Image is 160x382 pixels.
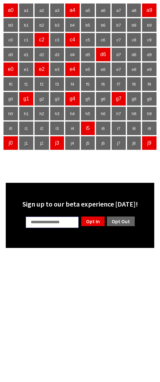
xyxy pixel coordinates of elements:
td: a2 [34,3,49,17]
td: c7 [111,33,126,47]
td: g6 [96,92,111,106]
td: d7 [111,47,126,62]
td: e2 [34,62,49,76]
td: b1 [19,18,34,32]
td: i7 [111,121,126,135]
td: g3 [50,92,64,106]
td: d6 [96,47,111,62]
td: e5 [81,62,95,76]
td: g9 [142,92,157,106]
div: Sign up to our beta experience [DATE]! [10,199,150,208]
td: c6 [96,33,111,47]
td: g0 [3,92,18,106]
td: a4 [65,3,80,17]
td: j1 [19,136,34,150]
td: e3 [50,62,64,76]
td: h1 [19,106,34,121]
td: f2 [34,77,49,91]
td: i2 [34,121,49,135]
td: a7 [111,3,126,17]
a: Opt In [81,216,105,227]
td: j6 [96,136,111,150]
td: b4 [65,18,80,32]
td: j7 [111,136,126,150]
td: j0 [3,136,18,150]
td: d1 [19,47,34,62]
td: i6 [96,121,111,135]
td: d5 [81,47,95,62]
td: g2 [34,92,49,106]
td: b3 [50,18,64,32]
td: d9 [142,47,157,62]
td: i9 [142,121,157,135]
td: c4 [65,33,80,47]
td: a5 [81,3,95,17]
td: f3 [50,77,64,91]
td: h6 [96,106,111,121]
td: c9 [142,33,157,47]
td: b8 [127,18,141,32]
td: a3 [50,3,64,17]
td: j5 [81,136,95,150]
td: i4 [65,121,80,135]
a: Opt Out [106,216,135,227]
td: g5 [81,92,95,106]
td: f5 [81,77,95,91]
td: d0 [3,47,18,62]
td: a9 [142,3,157,17]
td: f9 [142,77,157,91]
td: c0 [3,33,18,47]
td: a8 [127,3,141,17]
td: e0 [3,62,18,76]
td: e9 [142,62,157,76]
td: i8 [127,121,141,135]
td: e6 [96,62,111,76]
td: g4 [65,92,80,106]
td: d8 [127,47,141,62]
td: d3 [50,47,64,62]
td: j9 [142,136,157,150]
td: d4 [65,47,80,62]
td: f4 [65,77,80,91]
td: j8 [127,136,141,150]
td: h7 [111,106,126,121]
td: i3 [50,121,64,135]
td: b2 [34,18,49,32]
td: c8 [127,33,141,47]
td: b9 [142,18,157,32]
td: c1 [19,33,34,47]
td: h9 [142,106,157,121]
td: h0 [3,106,18,121]
td: g7 [111,92,126,106]
td: e4 [65,62,80,76]
td: f1 [19,77,34,91]
td: i0 [3,121,18,135]
td: i5 [81,121,95,135]
td: a6 [96,3,111,17]
td: e1 [19,62,34,76]
td: a0 [3,3,18,17]
td: i1 [19,121,34,135]
td: f6 [96,77,111,91]
td: h5 [81,106,95,121]
td: f7 [111,77,126,91]
td: h3 [50,106,64,121]
td: j2 [34,136,49,150]
td: e7 [111,62,126,76]
td: g1 [19,92,34,106]
td: j4 [65,136,80,150]
td: j3 [50,136,64,150]
td: h2 [34,106,49,121]
td: c3 [50,33,64,47]
td: b7 [111,18,126,32]
td: a1 [19,3,34,17]
td: f8 [127,77,141,91]
td: g8 [127,92,141,106]
td: c2 [34,33,49,47]
td: c5 [81,33,95,47]
td: b6 [96,18,111,32]
td: h8 [127,106,141,121]
td: e8 [127,62,141,76]
td: d2 [34,47,49,62]
td: b5 [81,18,95,32]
